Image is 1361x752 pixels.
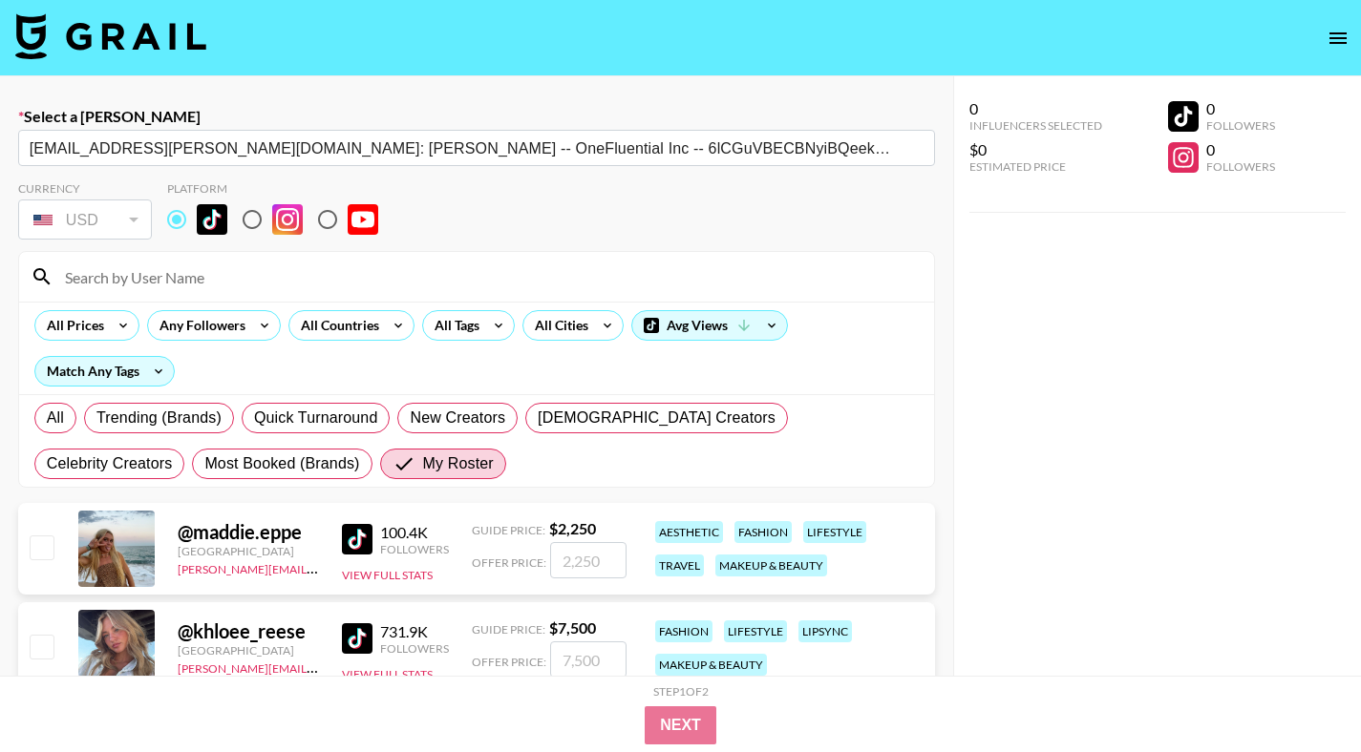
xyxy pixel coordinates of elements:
[178,520,319,544] div: @ maddie.eppe
[550,542,627,578] input: 2,250
[523,311,592,340] div: All Cities
[423,311,483,340] div: All Tags
[969,118,1102,133] div: Influencers Selected
[969,99,1102,118] div: 0
[18,196,152,243] div: Currency is locked to USD
[653,684,709,699] div: Step 1 of 2
[538,407,776,429] span: [DEMOGRAPHIC_DATA] Creators
[289,311,383,340] div: All Countries
[380,523,449,542] div: 100.4K
[798,620,852,642] div: lipsync
[178,619,319,643] div: @ khloee_reese
[342,524,372,554] img: TikTok
[423,452,494,475] span: My Roster
[272,204,303,235] img: Instagram
[1206,99,1275,118] div: 0
[35,357,174,386] div: Match Any Tags
[724,620,787,642] div: lifestyle
[1206,118,1275,133] div: Followers
[632,311,787,340] div: Avg Views
[549,618,596,637] strong: $ 7,500
[178,544,319,558] div: [GEOGRAPHIC_DATA]
[178,643,319,658] div: [GEOGRAPHIC_DATA]
[348,204,378,235] img: YouTube
[472,555,546,570] span: Offer Price:
[148,311,249,340] div: Any Followers
[1206,140,1275,159] div: 0
[1206,159,1275,174] div: Followers
[35,311,108,340] div: All Prices
[197,204,227,235] img: TikTok
[18,107,935,126] label: Select a [PERSON_NAME]
[734,521,792,543] div: fashion
[22,203,148,237] div: USD
[655,554,704,576] div: travel
[53,261,923,292] input: Search by User Name
[380,622,449,641] div: 731.9K
[178,658,460,676] a: [PERSON_NAME][EMAIL_ADDRESS][DOMAIN_NAME]
[472,523,545,537] span: Guide Price:
[655,654,767,676] div: makeup & beauty
[342,667,433,681] button: View Full Stats
[47,452,173,475] span: Celebrity Creators
[715,554,827,576] div: makeup & beauty
[969,159,1102,174] div: Estimated Price
[167,181,393,196] div: Platform
[342,568,433,582] button: View Full Stats
[47,407,64,429] span: All
[550,641,627,678] input: 7,500
[472,622,545,637] span: Guide Price:
[803,521,866,543] div: lifestyle
[655,521,723,543] div: aesthetic
[380,641,449,656] div: Followers
[18,181,152,196] div: Currency
[96,407,222,429] span: Trending (Brands)
[655,620,712,642] div: fashion
[254,407,378,429] span: Quick Turnaround
[380,542,449,556] div: Followers
[549,519,596,537] strong: $ 2,250
[410,407,505,429] span: New Creators
[969,140,1102,159] div: $0
[472,655,546,669] span: Offer Price:
[1319,19,1357,57] button: open drawer
[15,13,206,59] img: Grail Talent
[178,558,460,576] a: [PERSON_NAME][EMAIL_ADDRESS][DOMAIN_NAME]
[645,706,716,744] button: Next
[342,623,372,654] img: TikTok
[204,452,359,475] span: Most Booked (Brands)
